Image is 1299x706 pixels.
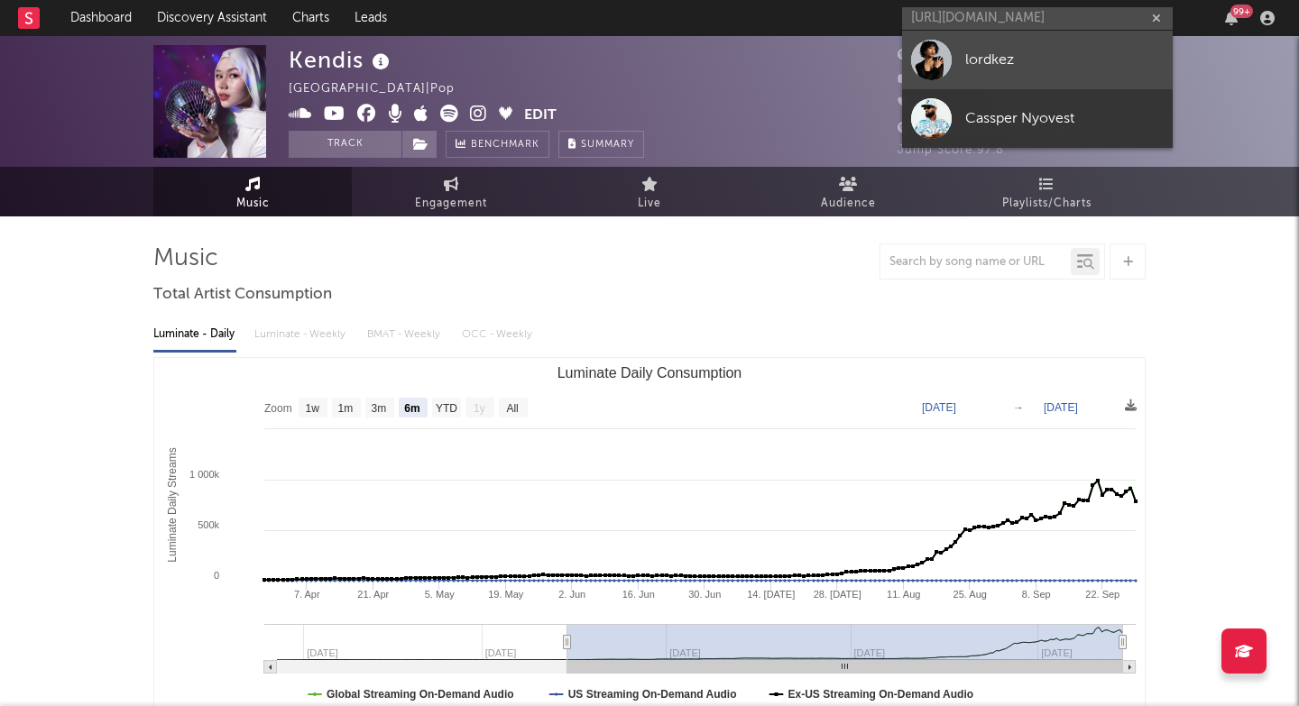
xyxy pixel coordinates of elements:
text: 28. [DATE] [814,589,861,600]
text: YTD [436,402,457,415]
text: 500k [198,519,219,530]
text: 2. Jun [558,589,585,600]
button: Summary [558,131,644,158]
text: Luminate Daily Consumption [557,365,742,381]
text: 6m [404,402,419,415]
text: 1w [306,402,320,415]
a: Live [550,167,749,216]
div: [GEOGRAPHIC_DATA] | Pop [289,78,475,100]
text: 19. May [488,589,524,600]
input: Search for artists [902,7,1173,30]
span: Playlists/Charts [1002,193,1092,215]
text: 1y [474,402,485,415]
text: 21. Apr [357,589,389,600]
span: Benchmark [471,134,539,156]
div: Kendis [289,45,394,75]
span: 19,650 [898,50,960,61]
div: Cassper Nyovest [965,107,1164,129]
text: Zoom [264,402,292,415]
text: [DATE] [1044,401,1078,414]
text: → [1013,401,1024,414]
button: Track [289,131,401,158]
span: Live [638,193,661,215]
text: All [506,402,518,415]
button: Edit [524,105,557,127]
span: 4,623,247 Monthly Listeners [898,123,1089,134]
span: Summary [581,140,634,150]
a: Audience [749,167,947,216]
text: Ex-US Streaming On-Demand Audio [788,688,974,701]
a: Benchmark [446,131,549,158]
text: Luminate Daily Streams [166,447,179,562]
span: Jump Score: 97.8 [898,144,1004,156]
a: Music [153,167,352,216]
text: 3m [372,402,387,415]
text: 1m [338,402,354,415]
span: Audience [821,193,876,215]
span: 167 [898,98,939,110]
span: 5,360 [898,74,953,86]
a: Engagement [352,167,550,216]
text: 8. Sep [1022,589,1051,600]
text: 22. Sep [1085,589,1119,600]
text: 7. Apr [294,589,320,600]
text: 25. Aug [954,589,987,600]
text: 11. Aug [887,589,920,600]
span: Engagement [415,193,487,215]
text: 0 [214,570,219,581]
div: lordkez [965,49,1164,70]
text: 1 000k [189,469,220,480]
button: 99+ [1225,11,1238,25]
a: Playlists/Charts [947,167,1146,216]
text: US Streaming On-Demand Audio [568,688,737,701]
span: Total Artist Consumption [153,284,332,306]
text: 14. [DATE] [747,589,795,600]
text: 16. Jun [622,589,655,600]
div: 99 + [1230,5,1253,18]
input: Search by song name or URL [880,255,1071,270]
div: Luminate - Daily [153,319,236,350]
text: 5. May [425,589,456,600]
span: Music [236,193,270,215]
a: lordkez [902,31,1173,89]
text: Global Streaming On-Demand Audio [327,688,514,701]
text: 30. Jun [688,589,721,600]
a: Cassper Nyovest [902,89,1173,148]
text: [DATE] [922,401,956,414]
